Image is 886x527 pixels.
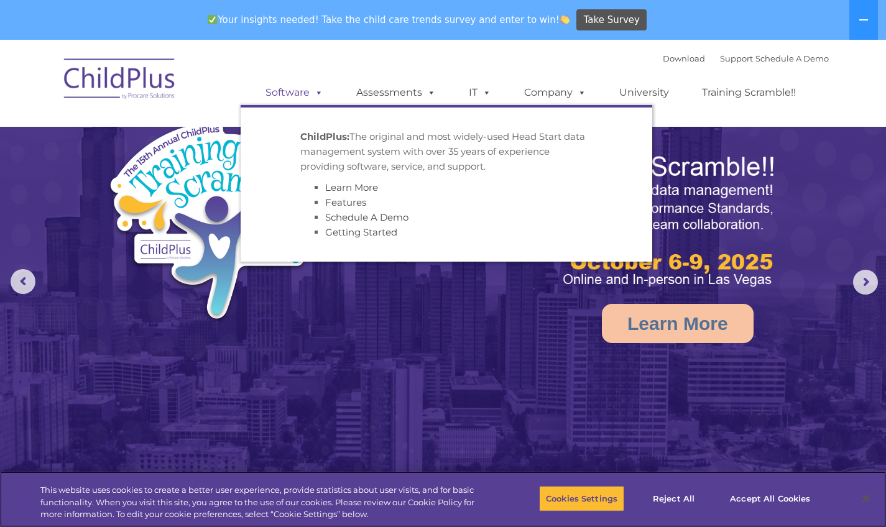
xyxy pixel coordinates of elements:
[755,53,829,63] a: Schedule A Demo
[300,131,349,142] strong: ChildPlus:
[325,226,397,238] a: Getting Started
[208,15,217,24] img: ✅
[663,53,705,63] a: Download
[173,82,211,91] span: Last name
[40,484,487,521] div: This website uses cookies to create a better user experience, provide statistics about user visit...
[584,9,640,31] span: Take Survey
[576,9,647,31] a: Take Survey
[325,196,366,208] a: Features
[539,485,624,511] button: Cookies Settings
[253,80,336,105] a: Software
[325,181,378,193] a: Learn More
[690,80,808,105] a: Training Scramble!!
[203,8,575,32] span: Your insights needed! Take the child care trends survey and enter to win!
[852,485,880,512] button: Close
[720,53,753,63] a: Support
[344,80,448,105] a: Assessments
[325,211,408,223] a: Schedule A Demo
[635,485,713,511] button: Reject All
[602,304,754,343] a: Learn More
[300,129,593,174] p: The original and most widely-used Head Start data management system with over 35 years of experie...
[663,53,829,63] font: |
[173,133,226,142] span: Phone number
[723,485,817,511] button: Accept All Cookies
[512,80,599,105] a: Company
[58,50,182,112] img: ChildPlus by Procare Solutions
[607,80,681,105] a: University
[456,80,504,105] a: IT
[560,15,570,24] img: 👏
